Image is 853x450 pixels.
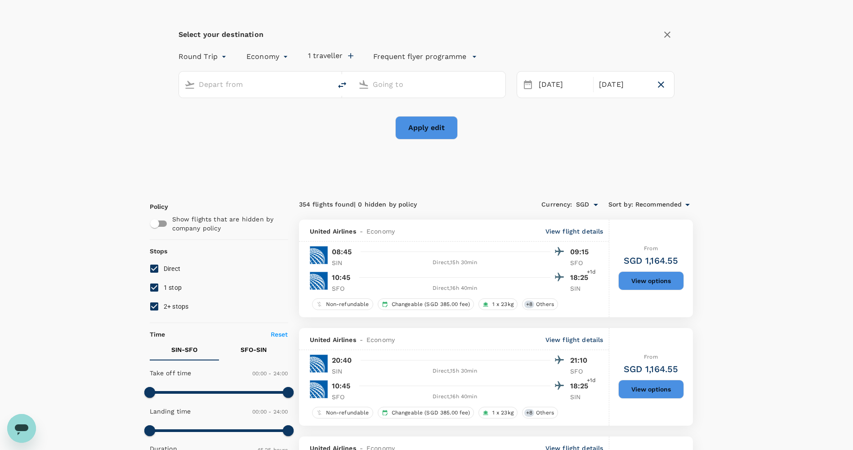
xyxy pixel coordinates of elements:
[360,258,550,267] div: Direct , 15h 30min
[532,409,558,417] span: Others
[179,28,263,41] div: Select your destination
[570,284,593,293] p: SIN
[246,49,290,64] div: Economy
[570,247,593,257] p: 09:15
[150,202,158,211] p: Policy
[595,76,652,94] div: [DATE]
[373,51,466,62] p: Frequent flyer programme
[171,345,197,354] p: SIN - SFO
[635,200,682,210] span: Recommended
[310,272,328,290] img: UA
[310,335,356,344] span: United Airlines
[312,407,373,418] div: Non-refundable
[644,354,658,360] span: From
[360,367,550,376] div: Direct , 15h 30min
[150,407,191,416] p: Landing time
[570,381,593,391] p: 18:25
[522,298,558,310] div: +8Others
[478,298,518,310] div: 1 x 23kg
[332,392,354,401] p: SFO
[360,284,550,293] div: Direct , 16h 40min
[332,272,351,283] p: 10:45
[312,298,373,310] div: Non-refundable
[570,272,593,283] p: 18:25
[310,380,328,398] img: UA
[378,298,474,310] div: Changeable (SGD 385.00 fee)
[150,247,168,255] strong: Stops
[587,376,596,385] span: +1d
[322,301,373,308] span: Non-refundable
[164,303,189,310] span: 2+ stops
[332,258,354,267] p: SIN
[308,51,353,60] button: 1 traveller
[199,77,313,91] input: Depart from
[388,301,473,308] span: Changeable (SGD 385.00 fee)
[366,227,395,236] span: Economy
[366,335,395,344] span: Economy
[570,258,593,267] p: SFO
[332,247,352,257] p: 08:45
[356,335,366,344] span: -
[618,380,684,399] button: View options
[172,215,282,233] p: Show flights that are hidden by company policy
[587,268,596,277] span: +1d
[332,381,351,391] p: 10:45
[524,409,534,417] span: + 8
[524,301,534,308] span: + 8
[545,335,603,344] p: View flight details
[590,198,602,211] button: Open
[618,271,684,290] button: View options
[356,227,366,236] span: -
[570,355,593,366] p: 21:10
[522,407,558,418] div: +8Others
[179,49,229,64] div: Round Trip
[608,200,633,210] span: Sort by :
[332,284,354,293] p: SFO
[378,407,474,418] div: Changeable (SGD 385.00 fee)
[164,284,182,291] span: 1 stop
[532,301,558,308] span: Others
[310,355,328,373] img: UA
[570,367,593,376] p: SFO
[150,369,192,378] p: Take off time
[164,265,181,272] span: Direct
[360,392,550,401] div: Direct , 16h 40min
[7,414,36,443] iframe: Button to launch messaging window
[252,409,288,415] span: 00:00 - 24:00
[644,245,658,252] span: From
[332,355,352,366] p: 20:40
[624,362,679,376] h6: SGD 1,164.55
[535,76,591,94] div: [DATE]
[325,83,327,85] button: Open
[489,301,517,308] span: 1 x 23kg
[373,51,477,62] button: Frequent flyer programme
[150,330,165,339] p: Time
[332,367,354,376] p: SIN
[499,83,501,85] button: Open
[395,116,458,139] button: Apply edit
[373,77,487,91] input: Going to
[545,227,603,236] p: View flight details
[478,407,518,418] div: 1 x 23kg
[322,409,373,417] span: Non-refundable
[310,227,356,236] span: United Airlines
[310,246,328,264] img: UA
[570,392,593,401] p: SIN
[388,409,473,417] span: Changeable (SGD 385.00 fee)
[241,345,267,354] p: SFO - SIN
[252,370,288,377] span: 00:00 - 24:00
[331,74,353,96] button: delete
[624,253,679,268] h6: SGD 1,164.55
[541,200,572,210] span: Currency :
[299,200,496,210] div: 354 flights found | 0 hidden by policy
[271,330,288,339] p: Reset
[489,409,517,417] span: 1 x 23kg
